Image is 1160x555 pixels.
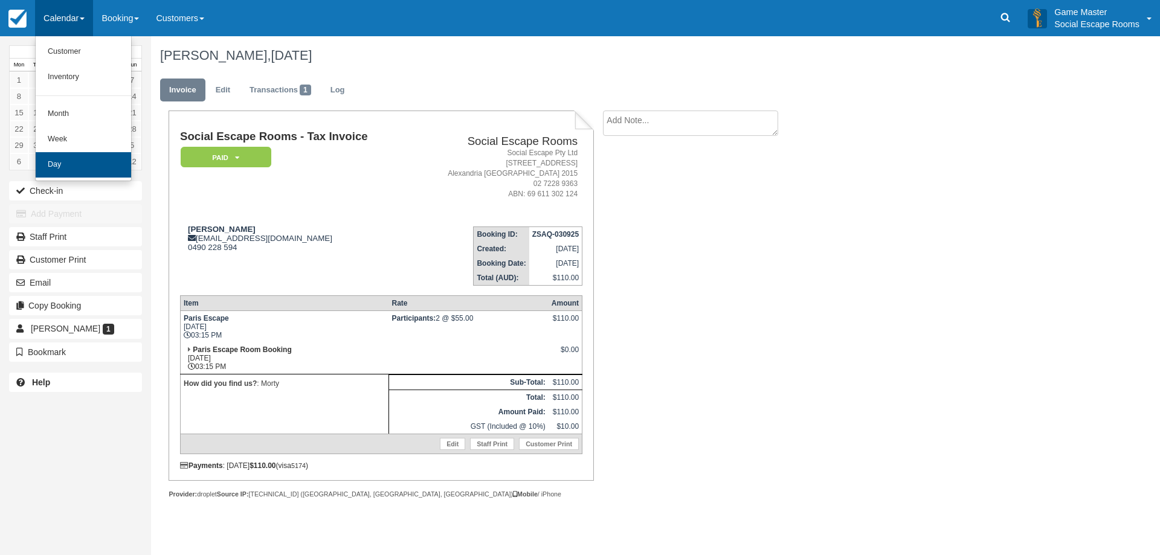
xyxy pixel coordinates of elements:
[169,490,593,499] div: droplet [TECHNICAL_ID] ([GEOGRAPHIC_DATA], [GEOGRAPHIC_DATA], [GEOGRAPHIC_DATA]) / iPhone
[519,438,579,450] a: Customer Print
[416,135,578,148] h2: Social Escape Rooms
[103,324,114,335] span: 1
[300,85,311,95] span: 1
[28,88,47,104] a: 9
[180,130,411,143] h1: Social Escape Rooms - Tax Invoice
[389,390,549,405] th: Total:
[9,373,142,392] a: Help
[529,256,582,271] td: [DATE]
[193,345,291,354] strong: Paris Escape Room Booking
[123,153,141,170] a: 12
[474,226,529,242] th: Booking ID:
[10,72,28,88] a: 1
[321,79,354,102] a: Log
[549,390,582,405] td: $110.00
[123,121,141,137] a: 28
[552,314,579,332] div: $110.00
[474,256,529,271] th: Booking Date:
[28,104,47,121] a: 16
[549,405,582,419] td: $110.00
[474,271,529,286] th: Total (AUD):
[389,374,549,390] th: Sub-Total:
[180,146,267,168] a: Paid
[207,79,239,102] a: Edit
[271,48,312,63] span: [DATE]
[440,438,465,450] a: Edit
[529,242,582,256] td: [DATE]
[532,230,579,239] strong: ZSAQ-030925
[552,345,579,364] div: $0.00
[123,59,141,72] th: Sun
[28,72,47,88] a: 2
[389,405,549,419] th: Amount Paid:
[31,324,100,333] span: [PERSON_NAME]
[1054,6,1139,18] p: Game Master
[36,127,131,152] a: Week
[10,59,28,72] th: Mon
[549,295,582,310] th: Amount
[10,121,28,137] a: 22
[28,121,47,137] a: 23
[160,48,1012,63] h1: [PERSON_NAME],
[9,342,142,362] button: Bookmark
[529,271,582,286] td: $110.00
[389,419,549,434] td: GST (Included @ 10%)
[184,379,257,388] strong: How did you find us?
[8,10,27,28] img: checkfront-main-nav-mini-logo.png
[32,377,50,387] b: Help
[217,490,249,498] strong: Source IP:
[123,72,141,88] a: 7
[389,295,549,310] th: Rate
[9,296,142,315] button: Copy Booking
[28,137,47,153] a: 30
[181,147,271,168] em: Paid
[474,242,529,256] th: Created:
[549,419,582,434] td: $10.00
[10,137,28,153] a: 29
[180,310,388,342] td: [DATE] 03:15 PM
[9,204,142,223] button: Add Payment
[123,137,141,153] a: 5
[28,153,47,170] a: 7
[36,152,131,178] a: Day
[180,461,223,470] strong: Payments
[180,295,388,310] th: Item
[184,377,385,390] p: : Morty
[36,65,131,90] a: Inventory
[9,273,142,292] button: Email
[549,374,582,390] td: $110.00
[291,462,306,469] small: 5174
[123,104,141,121] a: 21
[169,490,197,498] strong: Provider:
[513,490,538,498] strong: Mobile
[10,104,28,121] a: 15
[9,181,142,201] button: Check-in
[9,227,142,246] a: Staff Print
[180,342,388,374] td: [DATE] 03:15 PM
[35,36,132,181] ul: Calendar
[10,153,28,170] a: 6
[160,79,205,102] a: Invoice
[180,461,582,470] div: : [DATE] (visa )
[1054,18,1139,30] p: Social Escape Rooms
[28,59,47,72] th: Tue
[9,319,142,338] a: [PERSON_NAME] 1
[36,101,131,127] a: Month
[250,461,275,470] strong: $110.00
[180,225,411,252] div: [EMAIL_ADDRESS][DOMAIN_NAME] 0490 228 594
[470,438,514,450] a: Staff Print
[416,148,578,200] address: Social Escape Pty Ltd [STREET_ADDRESS] Alexandria [GEOGRAPHIC_DATA] 2015 02 7228 9363 ABN: 69 611...
[36,39,131,65] a: Customer
[1028,8,1047,28] img: A3
[188,225,256,234] strong: [PERSON_NAME]
[10,88,28,104] a: 8
[123,88,141,104] a: 14
[392,314,436,322] strong: Participants
[240,79,320,102] a: Transactions1
[9,250,142,269] a: Customer Print
[184,314,229,322] strong: Paris Escape
[389,310,549,342] td: 2 @ $55.00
